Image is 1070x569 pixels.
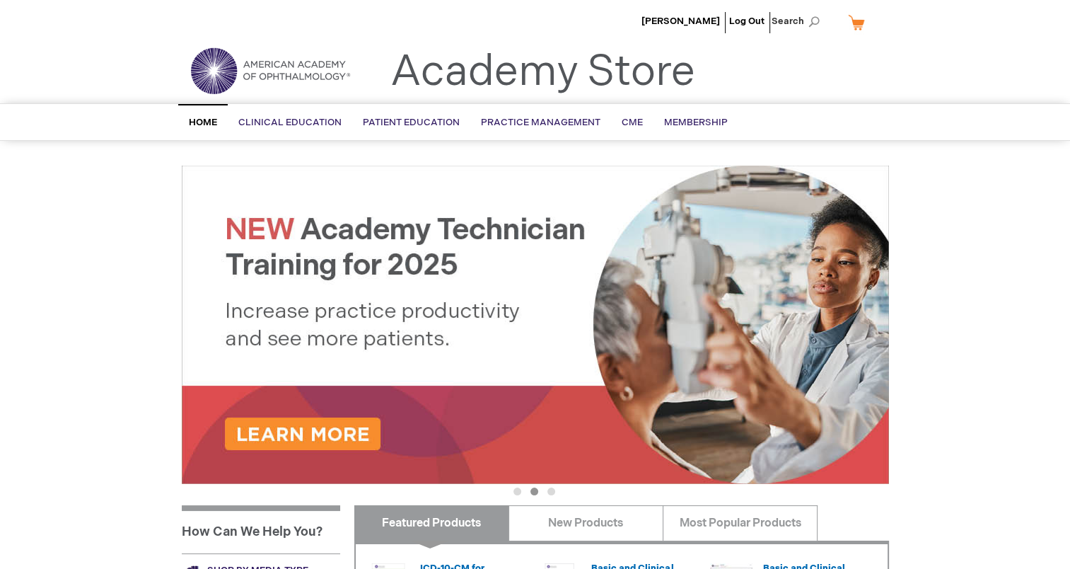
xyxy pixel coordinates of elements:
[547,488,555,495] button: 3 of 3
[729,16,764,27] a: Log Out
[481,117,600,128] span: Practice Management
[641,16,720,27] a: [PERSON_NAME]
[354,505,509,541] a: Featured Products
[513,488,521,495] button: 1 of 3
[664,117,728,128] span: Membership
[390,47,695,98] a: Academy Store
[772,7,825,35] span: Search
[182,505,340,553] h1: How Can We Help You?
[363,117,460,128] span: Patient Education
[622,117,643,128] span: CME
[508,505,663,541] a: New Products
[663,505,818,541] a: Most Popular Products
[530,488,538,495] button: 2 of 3
[238,117,342,128] span: Clinical Education
[189,117,217,128] span: Home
